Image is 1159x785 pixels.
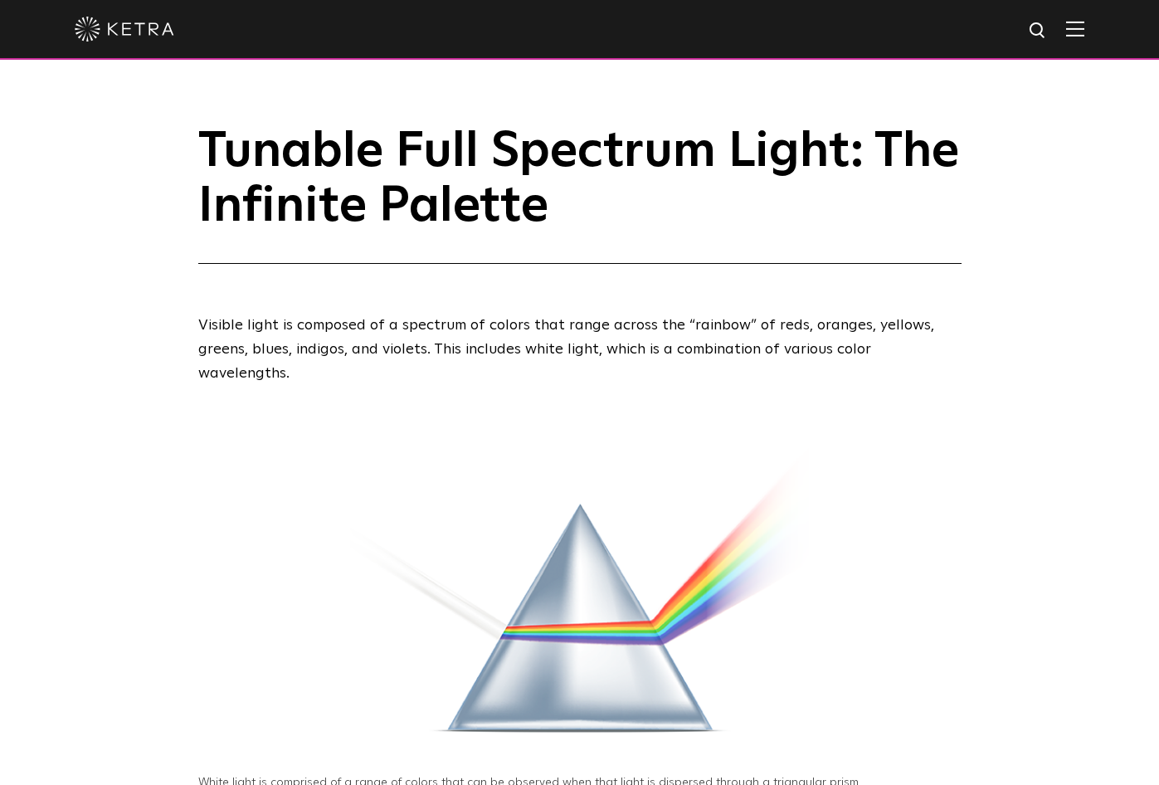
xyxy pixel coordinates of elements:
[198,418,962,758] img: White light on a prism, producing a range of colors
[198,124,962,264] h1: Tunable Full Spectrum Light: The Infinite Palette
[198,314,962,385] p: Visible light is composed of a spectrum of colors that range across the “rainbow” of reds, orange...
[1066,21,1084,37] img: Hamburger%20Nav.svg
[1028,21,1049,41] img: search icon
[75,17,174,41] img: ketra-logo-2019-white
